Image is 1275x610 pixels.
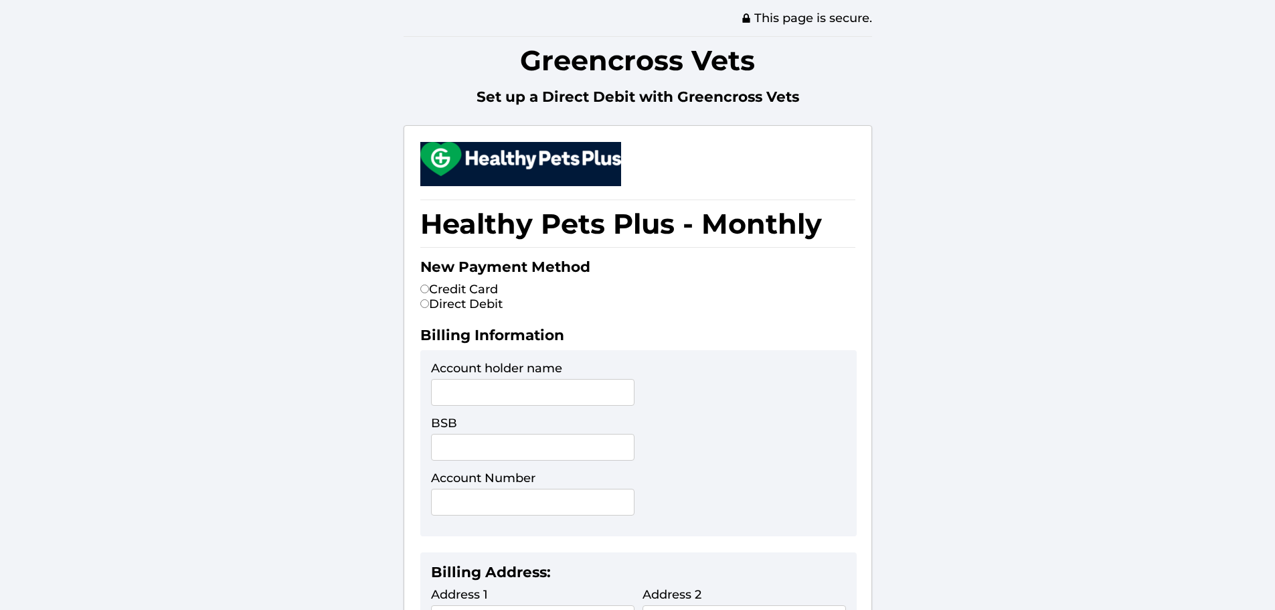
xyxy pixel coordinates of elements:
h2: Billing Information [420,326,855,350]
input: Credit Card [420,285,429,293]
label: Direct Debit [420,297,503,311]
span: This page is secure. [741,11,872,25]
label: Credit Card [420,282,498,297]
h1: Greencross Vets [404,36,872,84]
img: small.png [420,142,621,176]
label: Address 1 [431,587,488,602]
label: Address 2 [643,587,701,602]
h2: Billing Address: [431,563,846,587]
label: BSB [431,416,457,431]
label: Account Number [431,471,535,485]
h2: Set up a Direct Debit with Greencross Vets [404,88,872,112]
label: Account holder name [431,361,562,376]
h1: Healthy Pets Plus - Monthly [420,200,855,248]
input: Direct Debit [420,299,429,308]
h2: New Payment Method [420,258,855,282]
